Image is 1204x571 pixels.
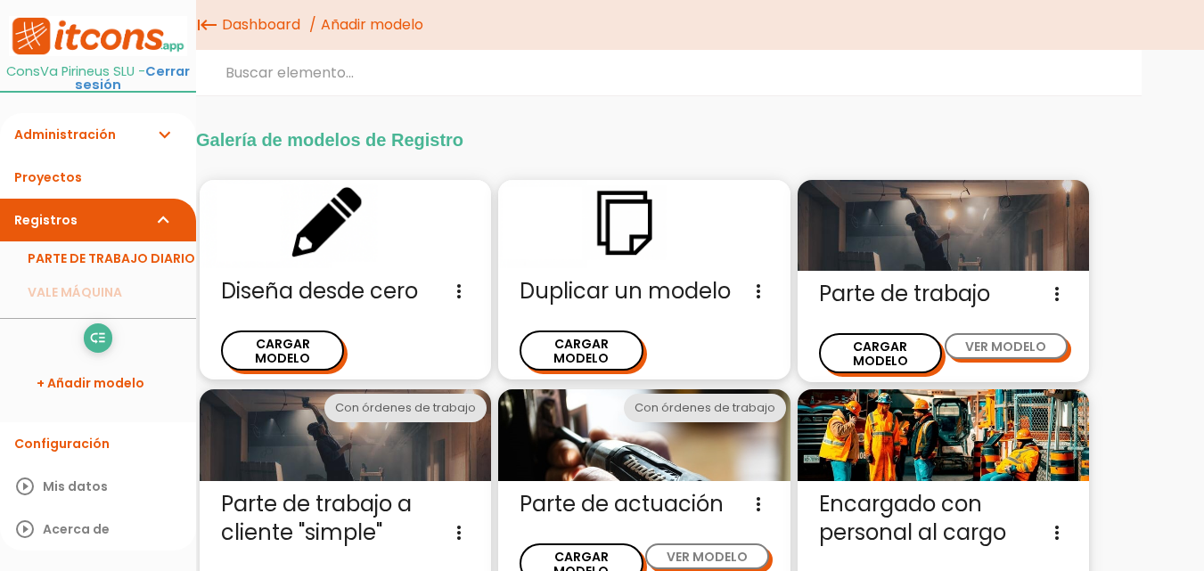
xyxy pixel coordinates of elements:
span: Añadir modelo [321,14,423,35]
span: Duplicar un modelo [520,277,768,306]
img: partediariooperario.jpg [798,180,1089,271]
img: itcons-logo [9,16,187,56]
i: play_circle_outline [14,465,36,508]
button: CARGAR MODELO [520,330,643,371]
i: more_vert [1046,280,1068,308]
img: enblanco.png [200,180,491,268]
span: Parte de trabajo a cliente "simple" [221,490,470,547]
span: Diseña desde cero [221,277,470,306]
i: expand_more [153,199,175,241]
button: CARGAR MODELO [819,333,942,373]
span: Encargado con personal al cargo [819,490,1068,547]
button: VER MODELO [945,333,1068,359]
i: more_vert [1046,518,1068,547]
i: more_vert [748,490,769,518]
span: Parte de trabajo [819,280,1068,308]
img: partediariooperario.jpg [200,389,491,480]
img: actuacion.jpg [498,389,790,480]
i: play_circle_outline [14,508,36,551]
a: low_priority [84,323,112,352]
a: Cerrar sesión [75,62,190,94]
img: encargado.jpg [798,389,1089,480]
h2: Galería de modelos de Registro [196,130,1085,150]
i: more_vert [448,518,470,547]
input: Buscar elemento... [196,50,1142,96]
i: low_priority [89,324,106,353]
span: Parte de actuación [520,490,768,518]
img: duplicar.png [498,180,790,268]
i: more_vert [748,277,769,306]
a: + Añadir modelo [9,362,187,404]
div: Con órdenes de trabajo [324,394,487,422]
div: Con órdenes de trabajo [624,394,786,422]
button: VER MODELO [645,543,768,569]
button: CARGAR MODELO [221,330,344,371]
i: more_vert [448,277,470,306]
i: expand_more [153,113,175,156]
